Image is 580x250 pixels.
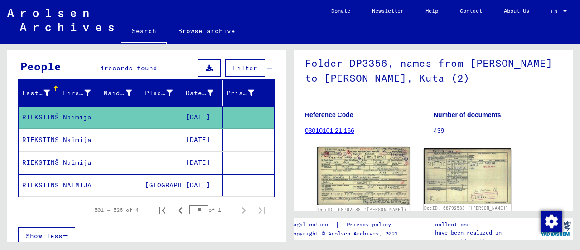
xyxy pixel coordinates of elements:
[186,86,225,100] div: Date of Birth
[63,88,91,98] div: First Name
[7,9,114,31] img: Arolsen_neg.svg
[19,174,59,196] mat-cell: RIEKSTINS
[171,201,189,219] button: Previous page
[145,86,184,100] div: Place of Birth
[153,201,171,219] button: First page
[100,80,141,106] mat-header-cell: Maiden Name
[424,148,512,204] img: 002.jpg
[227,86,266,100] div: Prisoner #
[182,174,223,196] mat-cell: [DATE]
[253,201,271,219] button: Last page
[339,220,402,230] a: Privacy policy
[19,106,59,128] mat-cell: RIEKSTINŠ
[317,147,409,205] img: 001.jpg
[186,88,213,98] div: Date of Birth
[551,8,561,15] span: EN
[539,217,573,240] img: yv_logo.png
[19,152,59,174] mat-cell: RIEKSTINŠ
[59,174,100,196] mat-cell: NAIMIJA
[225,59,265,77] button: Filter
[182,106,223,128] mat-cell: [DATE]
[104,88,131,98] div: Maiden Name
[318,207,406,212] a: DocID: 68792588 ([PERSON_NAME])
[104,64,157,72] span: records found
[63,86,102,100] div: First Name
[223,80,274,106] mat-header-cell: Prisoner #
[59,80,100,106] mat-header-cell: First Name
[305,111,353,118] b: Reference Code
[182,129,223,151] mat-cell: [DATE]
[104,86,143,100] div: Maiden Name
[20,58,61,74] div: People
[141,174,182,196] mat-cell: [GEOGRAPHIC_DATA]
[100,64,104,72] span: 4
[434,126,562,136] p: 439
[227,88,254,98] div: Prisoner #
[305,42,562,97] h1: Folder DP3356, names from [PERSON_NAME] to [PERSON_NAME], Kuta (2)
[182,152,223,174] mat-cell: [DATE]
[189,206,235,214] div: of 1
[435,212,538,229] p: The Arolsen Archives online collections
[22,88,50,98] div: Last Name
[235,201,253,219] button: Next page
[22,86,61,100] div: Last Name
[233,64,257,72] span: Filter
[305,127,354,134] a: 03010101 21 166
[141,80,182,106] mat-header-cell: Place of Birth
[290,220,335,230] a: Legal notice
[167,20,246,42] a: Browse archive
[434,111,501,118] b: Number of documents
[59,106,100,128] mat-cell: Naimija
[182,80,223,106] mat-header-cell: Date of Birth
[290,220,402,230] div: |
[145,88,173,98] div: Place of Birth
[435,229,538,245] p: have been realized in partnership with
[26,232,63,240] span: Show less
[290,230,402,238] p: Copyright © Arolsen Archives, 2021
[94,206,139,214] div: 501 – 525 of 4
[121,20,167,44] a: Search
[18,227,75,245] button: Show less
[59,152,100,174] mat-cell: Naimija
[59,129,100,151] mat-cell: Naimija
[19,129,59,151] mat-cell: RIEKSTINS
[541,211,562,232] img: Change consent
[19,80,59,106] mat-header-cell: Last Name
[424,206,508,211] a: DocID: 68792588 ([PERSON_NAME])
